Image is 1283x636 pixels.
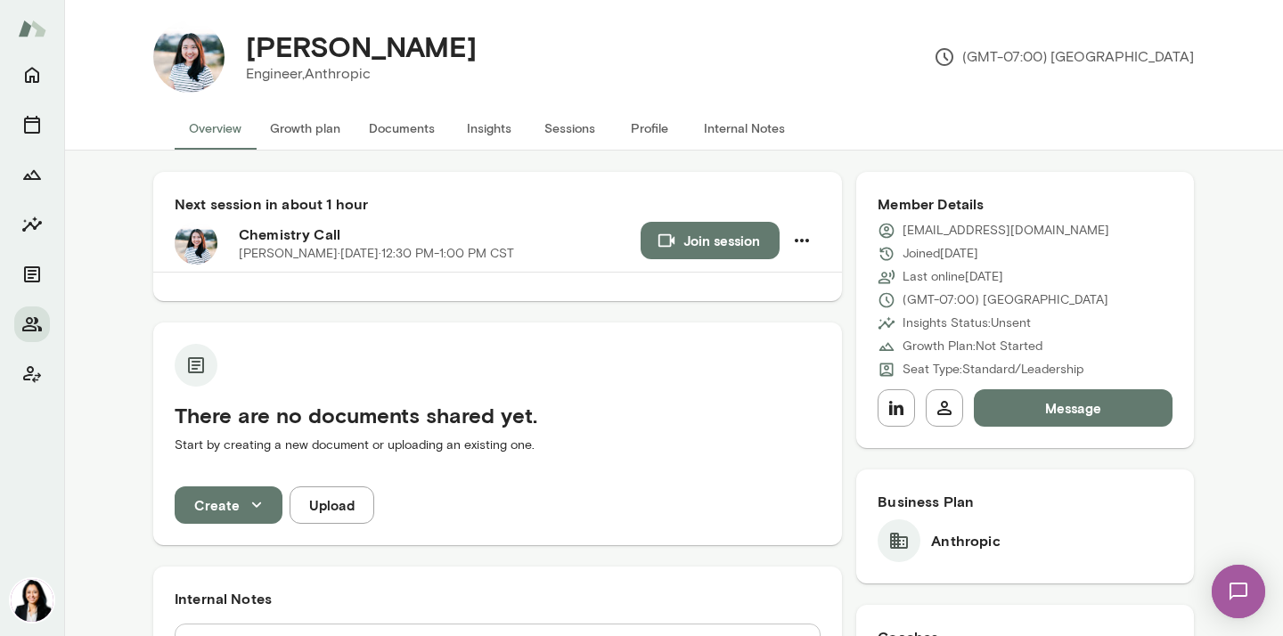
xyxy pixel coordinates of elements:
[239,224,641,245] h6: Chemistry Call
[903,268,1003,286] p: Last online [DATE]
[246,29,477,63] h4: [PERSON_NAME]
[903,222,1109,240] p: [EMAIL_ADDRESS][DOMAIN_NAME]
[175,107,256,150] button: Overview
[14,157,50,192] button: Growth Plan
[903,361,1083,379] p: Seat Type: Standard/Leadership
[934,46,1194,68] p: (GMT-07:00) [GEOGRAPHIC_DATA]
[931,530,1000,551] h6: Anthropic
[878,193,1173,215] h6: Member Details
[11,579,53,622] img: Monica Aggarwal
[609,107,690,150] button: Profile
[903,245,978,263] p: Joined [DATE]
[14,356,50,392] button: Client app
[239,245,514,263] p: [PERSON_NAME] · [DATE] · 12:30 PM-1:00 PM CST
[175,401,821,429] h5: There are no documents shared yet.
[14,57,50,93] button: Home
[246,63,477,85] p: Engineer, Anthropic
[14,207,50,242] button: Insights
[449,107,529,150] button: Insights
[355,107,449,150] button: Documents
[690,107,799,150] button: Internal Notes
[641,222,780,259] button: Join session
[18,12,46,45] img: Mento
[903,314,1031,332] p: Insights Status: Unsent
[175,193,821,215] h6: Next session in about 1 hour
[14,306,50,342] button: Members
[529,107,609,150] button: Sessions
[974,389,1173,427] button: Message
[14,257,50,292] button: Documents
[14,107,50,143] button: Sessions
[903,291,1108,309] p: (GMT-07:00) [GEOGRAPHIC_DATA]
[256,107,355,150] button: Growth plan
[903,338,1042,355] p: Growth Plan: Not Started
[290,486,374,524] button: Upload
[175,436,821,454] p: Start by creating a new document or uploading an existing one.
[175,588,821,609] h6: Internal Notes
[878,491,1173,512] h6: Business Plan
[175,486,282,524] button: Create
[153,21,225,93] img: Hyonjee Joo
